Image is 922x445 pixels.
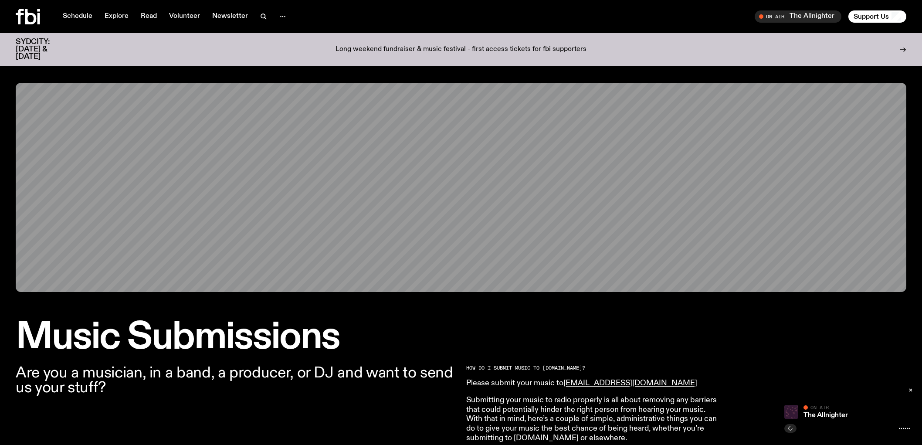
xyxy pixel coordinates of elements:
button: On AirThe Allnighter [755,10,841,23]
a: The Allnighter [803,412,848,419]
p: Are you a musician, in a band, a producer, or DJ and want to send us your stuff? [16,366,456,395]
h1: Music Submissions [16,320,906,355]
p: Please submit your music to [466,379,717,388]
a: Newsletter [207,10,253,23]
a: Read [136,10,162,23]
a: Volunteer [164,10,205,23]
a: Explore [99,10,134,23]
p: Long weekend fundraiser & music festival - first access tickets for fbi supporters [336,46,586,54]
h3: SYDCITY: [DATE] & [DATE] [16,38,71,61]
span: Support Us [854,13,889,20]
button: Support Us [848,10,906,23]
a: Schedule [58,10,98,23]
span: On Air [810,404,829,410]
p: Submitting your music to radio properly is all about removing any barriers that could potentially... [466,396,717,443]
h2: HOW DO I SUBMIT MUSIC TO [DOMAIN_NAME]? [466,366,717,370]
a: [EMAIL_ADDRESS][DOMAIN_NAME] [563,379,697,387]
